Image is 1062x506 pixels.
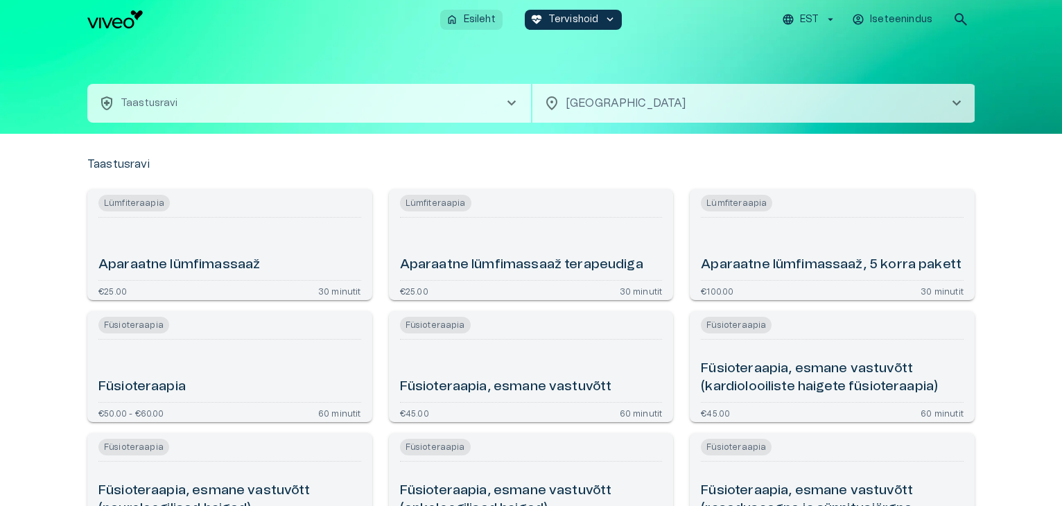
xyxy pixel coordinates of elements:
a: Navigate to homepage [87,10,435,28]
button: ecg_heartTervishoidkeyboard_arrow_down [525,10,623,30]
h6: Aparaatne lümfimassaaž [98,256,260,274]
h6: Aparaatne lümfimassaaž, 5 korra pakett [701,256,961,274]
p: €25.00 [98,286,127,295]
span: Lümfiteraapia [701,195,772,211]
a: Open service booking details [389,311,674,422]
p: 30 minutit [921,286,964,295]
p: 30 minutit [620,286,663,295]
button: open search modal [947,6,975,33]
a: Open service booking details [87,189,372,300]
span: Lümfiteraapia [98,195,170,211]
p: 60 minutit [921,408,964,417]
span: search [952,11,969,28]
span: Füsioteraapia [98,439,169,455]
p: €45.00 [701,408,730,417]
p: [GEOGRAPHIC_DATA] [566,95,926,112]
p: 60 minutit [620,408,663,417]
span: Füsioteraapia [400,317,471,333]
a: Open service booking details [690,311,975,422]
span: keyboard_arrow_down [604,13,616,26]
p: €50.00 - €60.00 [98,408,164,417]
button: Iseteenindus [850,10,936,30]
p: Taastusravi [121,96,178,111]
p: EST [800,12,819,27]
span: health_and_safety [98,95,115,112]
button: EST [780,10,839,30]
img: Viveo logo [87,10,143,28]
span: location_on [543,95,560,112]
a: Open service booking details [690,189,975,300]
span: chevron_right [948,95,965,112]
span: Füsioteraapia [98,317,169,333]
span: Füsioteraapia [701,317,772,333]
p: €100.00 [701,286,733,295]
p: €25.00 [400,286,428,295]
p: 30 minutit [318,286,361,295]
p: Esileht [464,12,496,27]
p: Iseteenindus [870,12,932,27]
h6: Füsioteraapia [98,378,186,396]
p: Tervishoid [548,12,599,27]
h6: Füsioteraapia, esmane vastuvõtt (kardiolooiliste haigete füsioteraapia) [701,360,964,396]
p: Taastusravi [87,156,150,173]
h6: Füsioteraapia, esmane vastuvõtt [400,378,612,396]
p: 60 minutit [318,408,361,417]
span: Füsioteraapia [701,439,772,455]
a: Open service booking details [87,311,372,422]
p: €45.00 [400,408,429,417]
h6: Aparaatne lümfimassaaž terapeudiga [400,256,643,274]
span: Füsioteraapia [400,439,471,455]
a: Open service booking details [389,189,674,300]
span: home [446,13,458,26]
button: health_and_safetyTaastusravichevron_right [87,84,531,123]
span: ecg_heart [530,13,543,26]
span: chevron_right [503,95,520,112]
button: homeEsileht [440,10,503,30]
span: Lümfiteraapia [400,195,471,211]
